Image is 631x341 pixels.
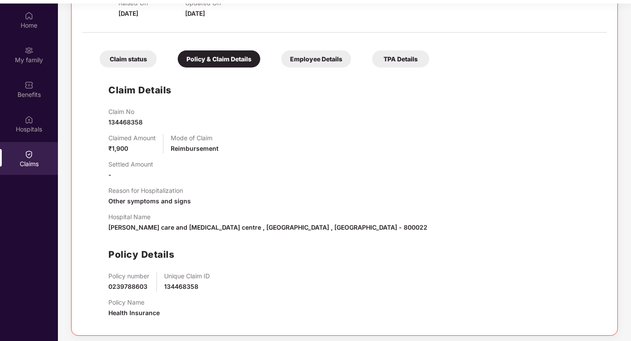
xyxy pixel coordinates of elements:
img: svg+xml;base64,PHN2ZyB3aWR0aD0iMjAiIGhlaWdodD0iMjAiIHZpZXdCb3g9IjAgMCAyMCAyMCIgZmlsbD0ibm9uZSIgeG... [25,46,33,55]
p: Hospital Name [108,213,427,220]
span: 134468358 [108,118,143,126]
span: ₹1,900 [108,145,128,152]
h1: Claim Details [108,83,172,97]
p: Claim No [108,108,143,115]
div: Policy & Claim Details [178,50,260,67]
p: Unique Claim ID [164,272,210,280]
span: Reimbursement [171,145,219,152]
p: Policy Name [108,298,160,306]
span: - [108,171,111,178]
span: 134468358 [164,283,198,290]
p: Settled Amount [108,160,153,168]
span: 0239788603 [108,283,147,290]
span: Other symptoms and signs [108,197,191,205]
img: svg+xml;base64,PHN2ZyBpZD0iSG9zcGl0YWxzIiB4bWxucz0iaHR0cDovL3d3dy53My5vcmcvMjAwMC9zdmciIHdpZHRoPS... [25,115,33,124]
img: svg+xml;base64,PHN2ZyBpZD0iSG9tZSIgeG1sbnM9Imh0dHA6Ly93d3cudzMub3JnLzIwMDAvc3ZnIiB3aWR0aD0iMjAiIG... [25,11,33,20]
h1: Policy Details [108,247,174,262]
img: svg+xml;base64,PHN2ZyBpZD0iQmVuZWZpdHMiIHhtbG5zPSJodHRwOi8vd3d3LnczLm9yZy8yMDAwL3N2ZyIgd2lkdGg9Ij... [25,81,33,89]
span: [PERSON_NAME] care and [MEDICAL_DATA] centre , [GEOGRAPHIC_DATA] , [GEOGRAPHIC_DATA] - 800022 [108,224,427,231]
span: [DATE] [185,10,205,17]
p: Mode of Claim [171,134,219,142]
img: svg+xml;base64,PHN2ZyBpZD0iQ2xhaW0iIHhtbG5zPSJodHRwOi8vd3d3LnczLm9yZy8yMDAwL3N2ZyIgd2lkdGg9IjIwIi... [25,150,33,159]
span: Health Insurance [108,309,160,316]
p: Claimed Amount [108,134,156,142]
p: Reason for Hospitalization [108,187,191,194]
div: TPA Details [372,50,429,67]
p: Policy number [108,272,149,280]
span: [DATE] [118,10,138,17]
div: Claim status [100,50,157,67]
div: Employee Details [281,50,351,67]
